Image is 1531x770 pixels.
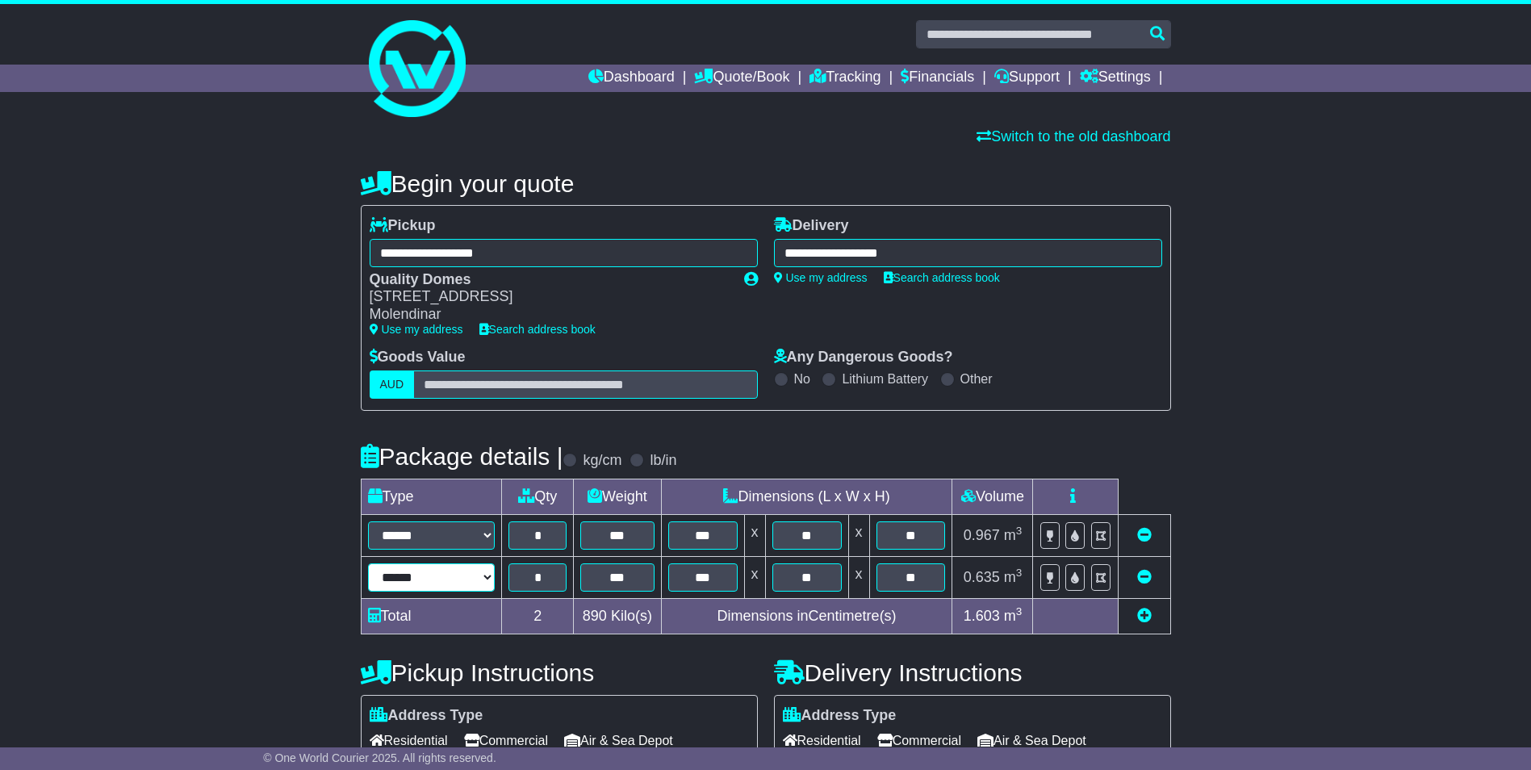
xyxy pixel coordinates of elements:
a: Switch to the old dashboard [977,128,1170,144]
td: 2 [502,598,574,634]
a: Settings [1080,65,1151,92]
label: Address Type [783,707,897,725]
span: m [1004,569,1023,585]
h4: Begin your quote [361,170,1171,197]
span: Residential [370,728,448,753]
div: Molendinar [370,306,728,324]
label: Any Dangerous Goods? [774,349,953,366]
a: Search address book [884,271,1000,284]
td: x [744,556,765,598]
span: m [1004,608,1023,624]
sup: 3 [1016,525,1023,537]
a: Remove this item [1137,569,1152,585]
h4: Pickup Instructions [361,659,758,686]
a: Use my address [370,323,463,336]
label: Pickup [370,217,436,235]
span: 0.635 [964,569,1000,585]
a: Support [994,65,1060,92]
a: Financials [901,65,974,92]
label: AUD [370,370,415,399]
td: Dimensions in Centimetre(s) [661,598,952,634]
span: 890 [583,608,607,624]
span: © One World Courier 2025. All rights reserved. [263,751,496,764]
label: Goods Value [370,349,466,366]
span: 0.967 [964,527,1000,543]
a: Quote/Book [694,65,789,92]
a: Search address book [479,323,596,336]
td: Volume [952,479,1033,514]
a: Add new item [1137,608,1152,624]
h4: Package details | [361,443,563,470]
a: Tracking [809,65,881,92]
span: Commercial [464,728,548,753]
td: Type [361,479,502,514]
td: Weight [574,479,662,514]
a: Dashboard [588,65,675,92]
a: Remove this item [1137,527,1152,543]
div: Quality Domes [370,271,728,289]
label: lb/in [650,452,676,470]
span: Air & Sea Depot [977,728,1086,753]
label: Delivery [774,217,849,235]
td: x [848,514,869,556]
div: [STREET_ADDRESS] [370,288,728,306]
span: Commercial [877,728,961,753]
sup: 3 [1016,567,1023,579]
span: m [1004,527,1023,543]
sup: 3 [1016,605,1023,617]
td: x [744,514,765,556]
label: No [794,371,810,387]
label: kg/cm [583,452,621,470]
label: Other [960,371,993,387]
a: Use my address [774,271,868,284]
td: Qty [502,479,574,514]
td: Dimensions (L x W x H) [661,479,952,514]
td: x [848,556,869,598]
span: 1.603 [964,608,1000,624]
label: Address Type [370,707,483,725]
h4: Delivery Instructions [774,659,1171,686]
span: Air & Sea Depot [564,728,673,753]
td: Kilo(s) [574,598,662,634]
td: Total [361,598,502,634]
span: Residential [783,728,861,753]
label: Lithium Battery [842,371,928,387]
